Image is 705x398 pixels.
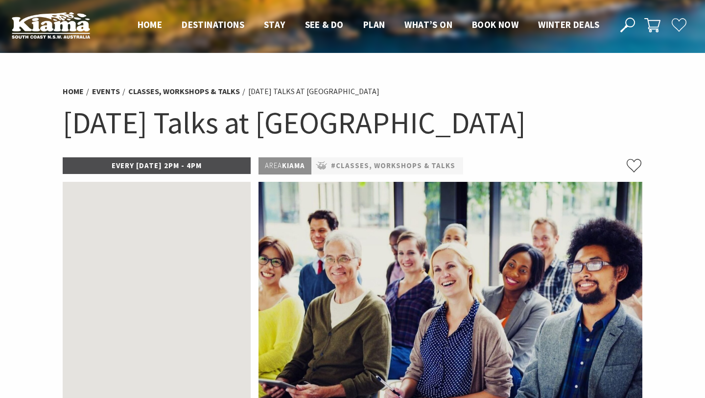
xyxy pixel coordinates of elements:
[265,161,282,170] span: Area
[305,19,344,30] span: See & Do
[128,86,240,97] a: Classes, Workshops & Talks
[248,85,379,98] li: [DATE] Talks at [GEOGRAPHIC_DATA]
[63,157,251,174] p: Every [DATE] 2pm - 4pm
[264,19,285,30] span: Stay
[92,86,120,97] a: Events
[472,19,518,30] span: Book now
[12,12,90,39] img: Kiama Logo
[138,19,163,30] span: Home
[182,19,244,30] span: Destinations
[258,157,311,174] p: Kiama
[404,19,452,30] span: What’s On
[63,86,84,97] a: Home
[363,19,385,30] span: Plan
[63,103,642,143] h1: [DATE] Talks at [GEOGRAPHIC_DATA]
[538,19,599,30] span: Winter Deals
[128,17,609,33] nav: Main Menu
[331,160,455,172] a: #Classes, Workshops & Talks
